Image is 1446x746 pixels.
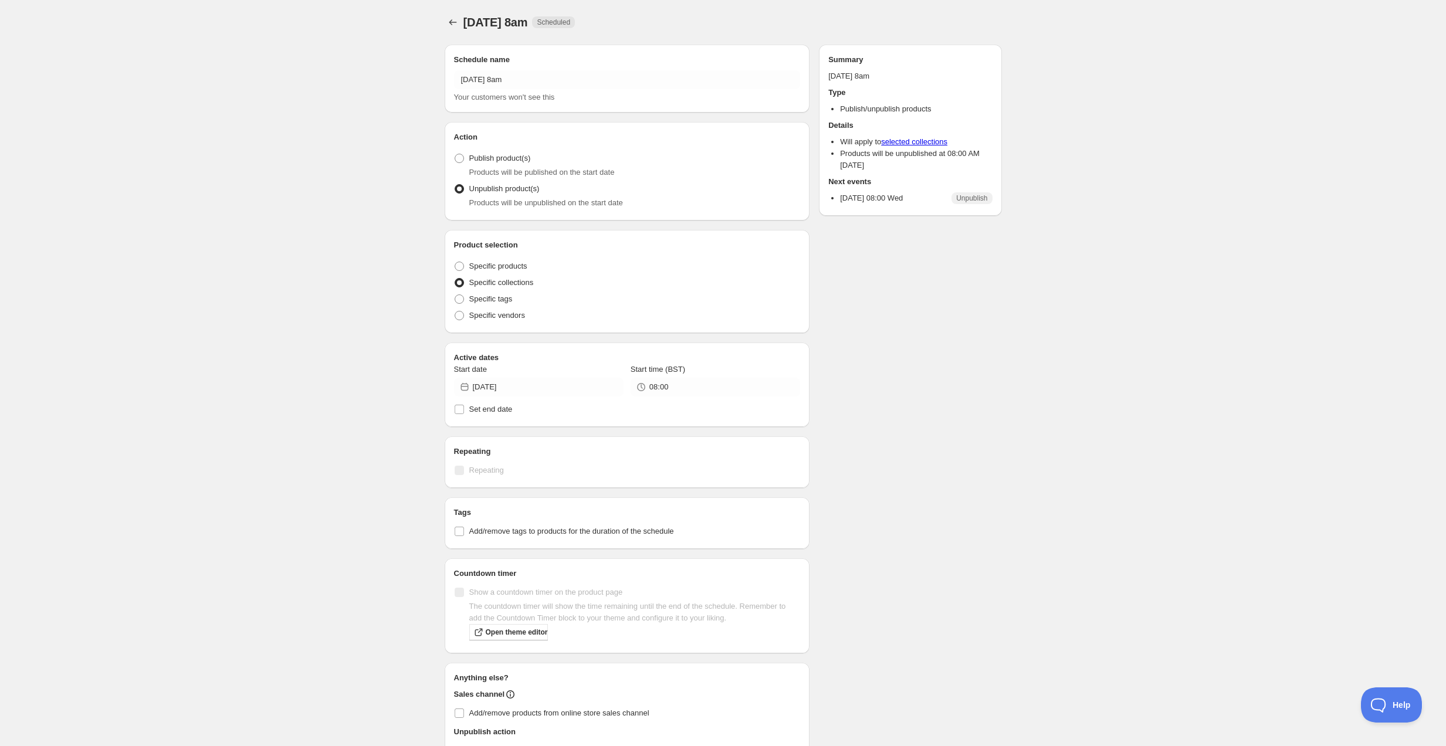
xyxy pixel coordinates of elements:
[828,120,992,131] h2: Details
[469,168,615,177] span: Products will be published on the start date
[469,588,623,596] span: Show a countdown timer on the product page
[454,507,801,518] h2: Tags
[956,194,987,203] span: Unpublish
[454,131,801,143] h2: Action
[469,278,534,287] span: Specific collections
[454,365,487,374] span: Start date
[469,184,540,193] span: Unpublish product(s)
[828,54,992,66] h2: Summary
[454,352,801,364] h2: Active dates
[469,708,649,717] span: Add/remove products from online store sales channel
[1361,687,1423,723] iframe: Toggle Customer Support
[840,192,903,204] p: [DATE] 08:00 Wed
[454,93,555,101] span: Your customers won't see this
[840,148,992,171] li: Products will be unpublished at 08:00 AM [DATE]
[469,198,623,207] span: Products will be unpublished on the start date
[486,628,548,637] span: Open theme editor
[469,405,513,413] span: Set end date
[469,466,504,474] span: Repeating
[454,54,801,66] h2: Schedule name
[631,365,685,374] span: Start time (BST)
[454,446,801,457] h2: Repeating
[881,137,947,146] a: selected collections
[454,726,516,738] h2: Unpublish action
[840,103,992,115] li: Publish/unpublish products
[454,568,801,579] h2: Countdown timer
[469,311,525,320] span: Specific vendors
[469,294,513,303] span: Specific tags
[828,176,992,188] h2: Next events
[828,87,992,99] h2: Type
[463,16,528,29] span: [DATE] 8am
[445,14,461,30] button: Schedules
[840,136,992,148] li: Will apply to
[454,672,801,684] h2: Anything else?
[469,527,674,535] span: Add/remove tags to products for the duration of the schedule
[828,70,992,82] p: [DATE] 8am
[469,154,531,162] span: Publish product(s)
[469,624,548,640] a: Open theme editor
[454,689,505,700] h2: Sales channel
[537,18,570,27] span: Scheduled
[469,601,801,624] p: The countdown timer will show the time remaining until the end of the schedule. Remember to add t...
[454,239,801,251] h2: Product selection
[469,262,527,270] span: Specific products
